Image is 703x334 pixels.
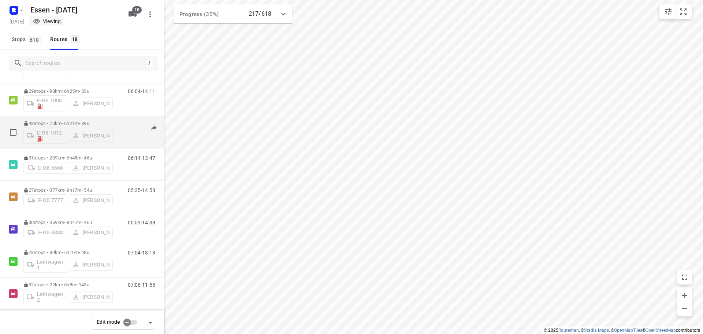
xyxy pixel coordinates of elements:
[128,250,155,256] p: 07:54-13:18
[128,282,155,288] p: 07:06-11:55
[125,7,140,22] button: 18
[614,328,642,333] a: OpenMapTiles
[676,4,691,19] button: Fit zoom
[12,35,43,44] span: Stops
[661,4,676,19] button: Map settings
[544,328,700,333] li: © 2025 , © , © © contributors
[659,4,692,19] div: small contained button group
[249,10,271,18] p: 217/618
[128,187,155,193] p: 05:35-14:58
[25,58,145,69] input: Search routes
[146,121,161,135] button: Send to driver
[23,88,113,94] p: 29 stops • 98km • 6h25m • 83u
[23,282,113,287] p: 32 stops • 22km • 5h8m • 143u
[146,318,155,327] div: Driver app settings
[646,328,676,333] a: OpenStreetMap
[23,220,113,225] p: 30 stops • 359km • 8h47m • 46u
[97,319,120,325] span: Edit mode
[23,187,113,193] p: 27 stops • 377km • 9h17m • 54u
[584,328,609,333] a: Stadia Maps
[23,250,113,255] p: 23 stops • 89km • 5h10m • 48u
[174,4,292,23] div: Progress (35%)217/618
[33,18,61,25] div: You are currently in view mode. To make any changes, go to edit project.
[70,35,80,43] span: 18
[128,88,155,94] p: 06:04-14:11
[128,220,155,225] p: 05:59-14:38
[28,36,41,43] span: 618
[143,7,157,22] button: More
[6,125,21,140] span: Select
[132,6,142,14] span: 18
[179,11,219,18] span: Progress (35%)
[50,35,82,44] div: Routes
[23,155,113,161] p: 31 stops • 209km • 6h45m • 46u
[145,59,153,67] div: /
[558,328,579,333] a: Routetitan
[23,121,113,126] p: 43 stops • 70km • 6h21m • 89u
[128,155,155,161] p: 06:14-13:47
